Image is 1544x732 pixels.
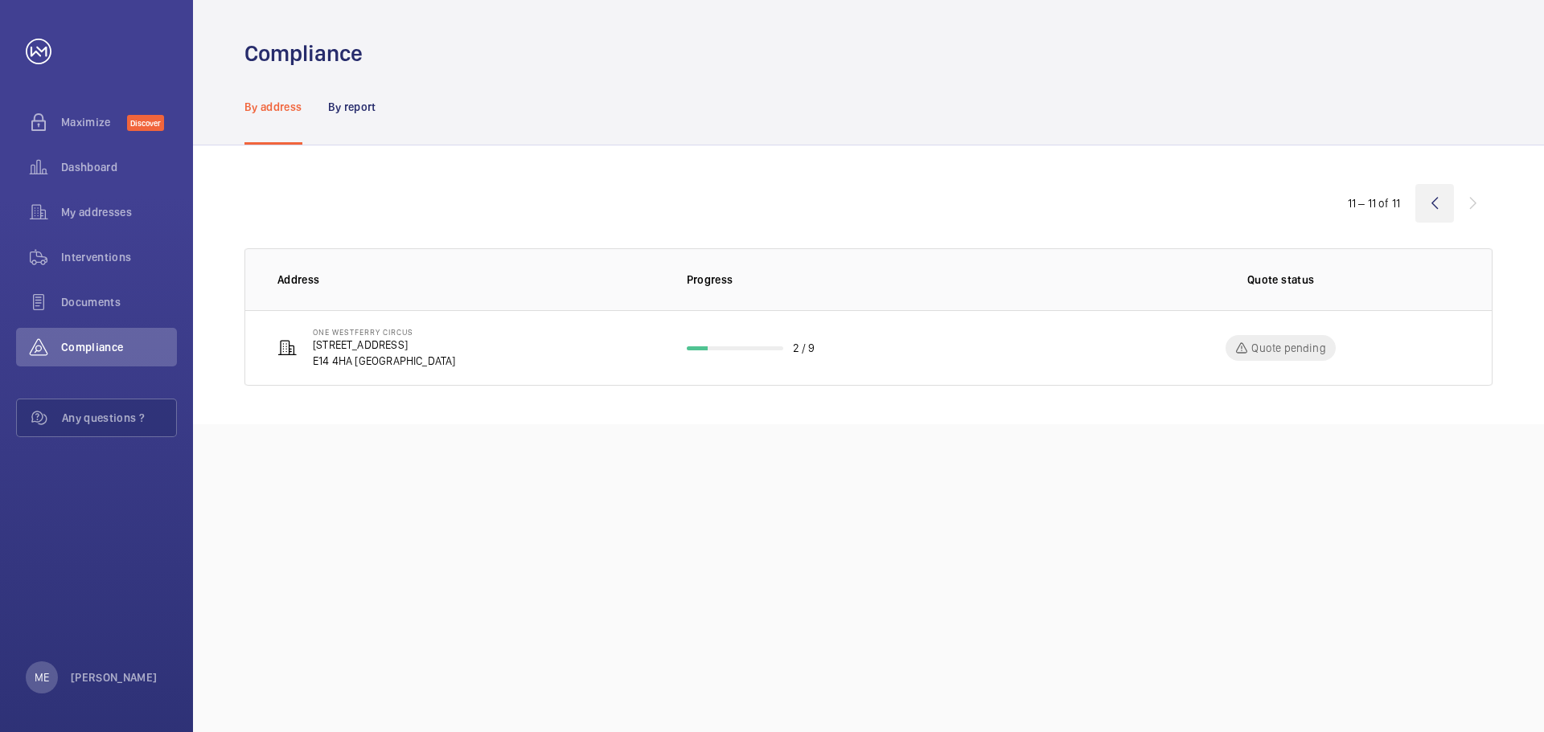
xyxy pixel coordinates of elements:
span: Discover [127,115,164,131]
p: Quote status [1247,272,1314,288]
p: By address [244,99,302,115]
p: Quote pending [1251,340,1325,356]
span: Maximize [61,114,127,130]
span: Dashboard [61,159,177,175]
p: By report [328,99,376,115]
p: [STREET_ADDRESS] [313,337,456,353]
span: Any questions ? [62,410,176,426]
h1: Compliance [244,39,363,68]
span: Interventions [61,249,177,265]
span: Compliance [61,339,177,355]
p: Progress [687,272,1077,288]
span: Documents [61,294,177,310]
p: E14 4HA [GEOGRAPHIC_DATA] [313,353,456,369]
p: [PERSON_NAME] [71,669,158,685]
p: 2 / 9 [793,340,815,356]
div: 11 – 11 of 11 [1348,195,1400,211]
p: Address [277,272,661,288]
span: My addresses [61,204,177,220]
p: One Westferry Circus [313,327,456,337]
p: ME [35,669,49,685]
